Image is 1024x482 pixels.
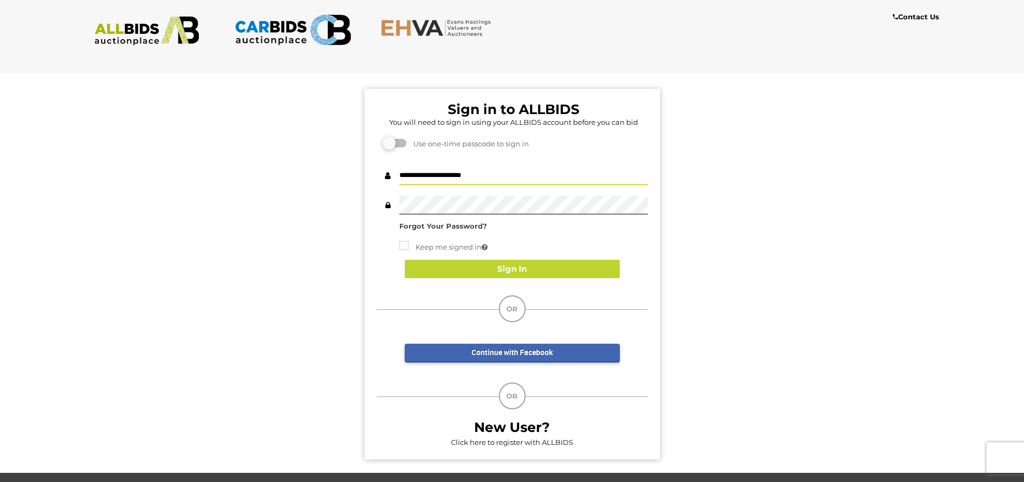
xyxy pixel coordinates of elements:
[448,101,579,117] b: Sign in to ALLBIDS
[474,419,550,435] b: New User?
[893,12,939,21] b: Contact Us
[893,11,942,23] a: Contact Us
[405,260,620,279] button: Sign In
[451,438,573,446] a: Click here to register with ALLBIDS
[499,382,526,409] div: OR
[379,118,648,126] h5: You will need to sign in using your ALLBIDS account before you can bid
[405,344,620,363] a: Continue with Facebook
[399,222,487,230] a: Forgot Your Password?
[89,16,205,46] img: ALLBIDS.com.au
[408,139,529,148] span: Use one-time passcode to sign in
[381,19,497,37] img: EHVA.com.au
[234,11,351,49] img: CARBIDS.com.au
[399,241,488,253] label: Keep me signed in
[499,295,526,322] div: OR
